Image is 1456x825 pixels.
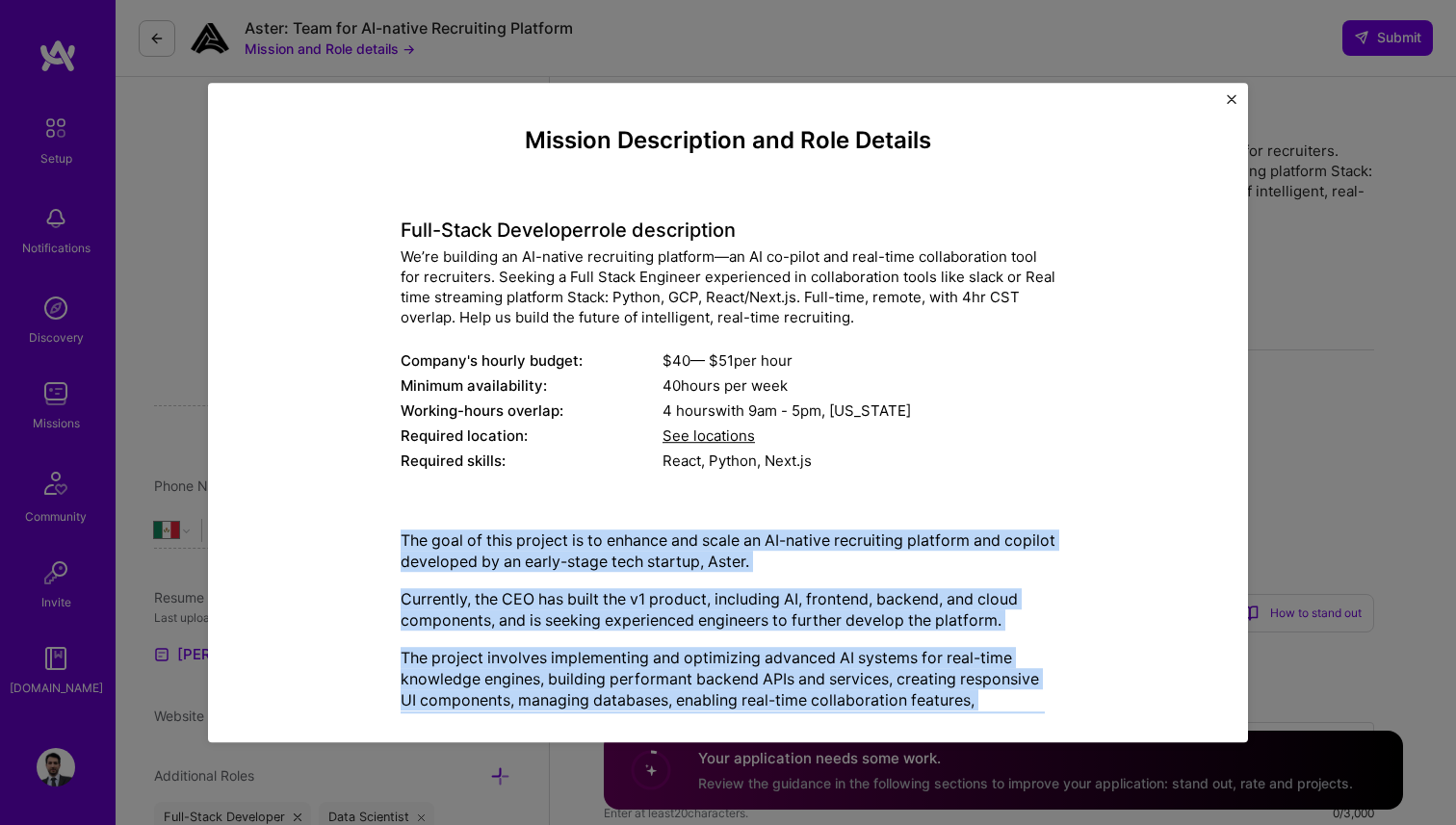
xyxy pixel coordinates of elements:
h4: Mission Description and Role Details [401,127,1055,155]
div: 4 hours with [US_STATE] [663,400,1055,421]
div: Minimum availability: [401,375,663,396]
div: 40 hours per week [663,375,1055,396]
p: The project involves implementing and optimizing advanced AI systems for real-time knowledge engi... [401,647,1055,734]
div: Required skills: [401,451,663,471]
div: $ 40 — $ 51 per hour [663,350,1055,371]
div: Working-hours overlap: [401,400,663,421]
span: See locations [663,426,755,445]
h4: Full-Stack Developer role description [401,219,1055,242]
div: React, Python, Next.js [663,451,1055,471]
p: The goal of this project is to enhance and scale an AI-native recruiting platform and copilot dev... [401,529,1055,573]
div: Company's hourly budget: [401,350,663,371]
div: We’re building an AI-native recruiting platform—an AI co-pilot and real-time collaboration tool f... [401,246,1055,327]
p: Currently, the CEO has built the v1 product, including AI, frontend, backend, and cloud component... [401,588,1055,632]
button: Close [1227,94,1236,115]
span: 9am - 5pm , [744,401,829,420]
div: Required location: [401,425,663,446]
